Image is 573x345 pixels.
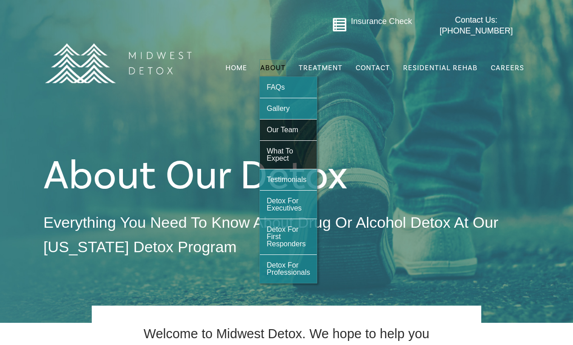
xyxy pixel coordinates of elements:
[260,64,286,72] span: About
[267,197,301,212] span: Detox For Executives
[43,214,498,255] span: Everything you need to know about drug or Alcohol detox at Our [US_STATE] Detox program
[402,59,479,77] a: Residential Rehab
[225,59,248,77] a: Home
[225,63,247,72] span: Home
[259,59,286,77] a: About
[260,191,317,219] a: Detox For Executives
[351,17,412,26] a: Insurance Check
[43,149,348,202] span: About Our Detox
[260,141,317,169] a: What To Expect
[332,17,347,35] a: Go to midwestdetox.com/message-form-page/
[267,147,293,162] span: What To Expect
[267,225,305,248] span: Detox For First Responders
[440,15,513,35] span: Contact Us: [PHONE_NUMBER]
[260,98,317,119] a: Gallery
[299,64,343,72] span: Treatment
[298,59,343,77] a: Treatment
[355,59,391,77] a: Contact
[267,261,310,276] span: Detox For Professionals
[267,105,290,112] span: Gallery
[260,219,317,254] a: Detox For First Responders
[260,77,317,98] a: FAQs
[267,176,306,183] span: Testimonials
[39,24,197,103] img: MD Logo Horitzontal white-01 (1) (1)
[422,15,531,36] a: Contact Us: [PHONE_NUMBER]
[491,63,524,72] span: Careers
[260,120,317,140] a: Our Team
[490,59,525,77] a: Careers
[260,255,317,283] a: Detox For Professionals
[403,63,478,72] span: Residential Rehab
[356,64,390,72] span: Contact
[260,169,317,190] a: Testimonials
[267,83,285,91] span: FAQs
[267,126,298,134] span: Our Team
